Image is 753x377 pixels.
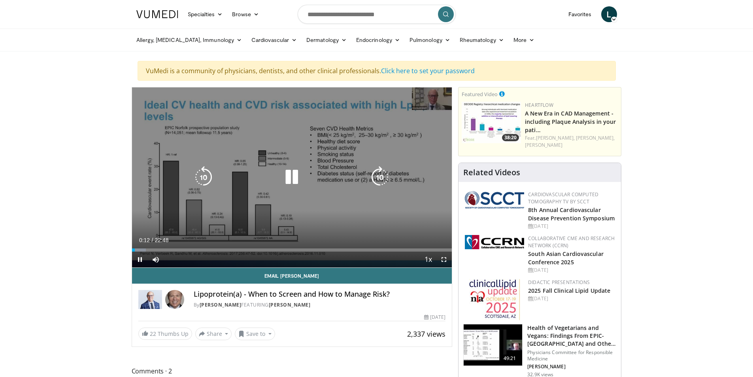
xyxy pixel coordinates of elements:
[194,301,446,309] div: By FEATURING
[132,366,453,376] span: Comments 2
[132,248,452,252] div: Progress Bar
[502,134,519,141] span: 38:20
[601,6,617,22] a: L
[525,110,616,134] a: A New Era in CAD Management - including Plaque Analysis in your pati…
[132,87,452,268] video-js: Video Player
[165,290,184,309] img: Avatar
[195,328,232,340] button: Share
[500,354,519,362] span: 49:21
[136,10,178,18] img: VuMedi Logo
[247,32,302,48] a: Cardiovascular
[462,102,521,143] img: 738d0e2d-290f-4d89-8861-908fb8b721dc.150x105_q85_crop-smart_upscale.jpg
[536,135,575,141] a: [PERSON_NAME],
[528,287,610,294] a: 2025 Fall Clinical Lipid Update
[235,328,275,340] button: Save to
[527,364,616,370] p: [PERSON_NAME]
[138,328,192,340] a: 22 Thumbs Up
[455,32,509,48] a: Rheumatology
[469,279,520,320] img: d65bce67-f81a-47c5-b47d-7b8806b59ca8.jpg.150x105_q85_autocrop_double_scale_upscale_version-0.2.jpg
[351,32,405,48] a: Endocrinology
[525,142,562,148] a: [PERSON_NAME]
[528,279,615,286] div: Didactic Presentations
[564,6,596,22] a: Favorites
[525,102,553,108] a: Heartflow
[200,301,242,308] a: [PERSON_NAME]
[132,32,247,48] a: Allergy, [MEDICAL_DATA], Immunology
[138,61,616,81] div: VuMedi is a community of physicians, dentists, and other clinical professionals.
[528,267,615,274] div: [DATE]
[381,66,475,75] a: Click here to set your password
[269,301,311,308] a: [PERSON_NAME]
[424,314,445,321] div: [DATE]
[148,252,164,267] button: Mute
[528,250,604,266] a: South Asian Cardiovascular Conference 2025
[436,252,452,267] button: Fullscreen
[527,349,616,362] p: Physicians Committee for Responsible Medicine
[525,135,618,149] div: Feat.
[462,102,521,143] a: 38:20
[528,206,615,222] a: 8th Annual Cardiovascular Disease Prevention Symposium
[528,235,615,249] a: Collaborative CME and Research Network (CCRN)
[227,6,264,22] a: Browse
[194,290,446,299] h4: Lipoprotein(a) - When to Screen and How to Manage Risk?
[407,329,445,339] span: 2,337 views
[528,295,615,302] div: [DATE]
[155,237,168,243] span: 22:48
[152,237,153,243] span: /
[138,290,162,309] img: Dr. Robert S. Rosenson
[464,324,522,366] img: 606f2b51-b844-428b-aa21-8c0c72d5a896.150x105_q85_crop-smart_upscale.jpg
[132,252,148,267] button: Pause
[465,191,524,208] img: 51a70120-4f25-49cc-93a4-67582377e75f.png.150x105_q85_autocrop_double_scale_upscale_version-0.2.png
[465,235,524,249] img: a04ee3ba-8487-4636-b0fb-5e8d268f3737.png.150x105_q85_autocrop_double_scale_upscale_version-0.2.png
[528,191,598,205] a: Cardiovascular Computed Tomography TV by SCCT
[302,32,351,48] a: Dermatology
[462,91,498,98] small: Featured Video
[463,168,520,177] h4: Related Videos
[509,32,539,48] a: More
[527,324,616,348] h3: Health of Vegetarians and Vegans: Findings From EPIC-[GEOGRAPHIC_DATA] and Othe…
[405,32,455,48] a: Pulmonology
[183,6,228,22] a: Specialties
[150,330,156,337] span: 22
[139,237,150,243] span: 0:12
[420,252,436,267] button: Playback Rate
[576,135,615,141] a: [PERSON_NAME],
[528,223,615,230] div: [DATE]
[298,5,456,24] input: Search topics, interventions
[132,268,452,284] a: Email [PERSON_NAME]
